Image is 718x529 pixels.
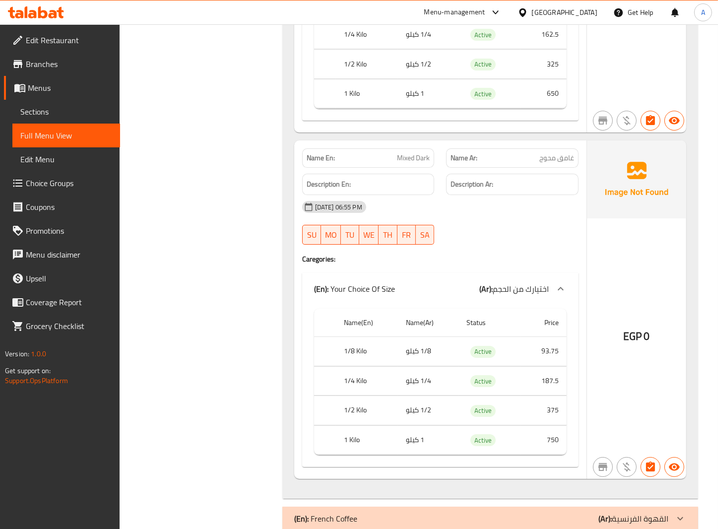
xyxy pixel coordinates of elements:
span: Menus [28,82,112,94]
th: 1/4 Kilo [336,366,398,396]
span: Edit Restaurant [26,34,112,46]
button: TU [341,225,359,245]
a: Support.OpsPlatform [5,374,68,387]
th: 1 Kilo [336,79,398,108]
a: Sections [12,100,120,124]
td: 1/2 كيلو [398,396,458,425]
span: [DATE] 06:55 PM [311,202,366,212]
th: 1 Kilo [336,425,398,455]
img: Ae5nvW7+0k+MAAAAAElFTkSuQmCC [587,140,686,218]
b: (En): [314,281,328,296]
strong: Description Ar: [451,178,493,191]
span: Active [470,346,496,357]
button: Has choices [641,111,660,131]
span: Sections [20,106,112,118]
button: Has choices [641,457,660,477]
span: Promotions [26,225,112,237]
span: FR [401,228,412,242]
span: EGP [623,327,642,346]
span: Active [470,29,496,41]
div: Active [470,346,496,358]
th: Name(Ar) [398,309,458,337]
span: Active [470,59,496,70]
td: 1/4 كيلو [398,20,458,49]
span: Active [470,405,496,416]
span: WE [363,228,375,242]
p: القهوة الفرنسية [598,513,668,525]
th: 1/4 Kilo [336,20,398,49]
span: Active [470,88,496,100]
button: WE [359,225,379,245]
span: SA [420,228,430,242]
span: Edit Menu [20,153,112,165]
span: SU [307,228,317,242]
td: 375 [521,396,567,425]
td: 325 [521,50,567,79]
a: Upsell [4,266,120,290]
b: (Ar): [598,511,612,526]
span: 0 [644,327,650,346]
td: 187.5 [521,366,567,396]
span: Get support on: [5,364,51,377]
span: Coupons [26,201,112,213]
td: 750 [521,425,567,455]
span: Choice Groups [26,177,112,189]
span: غامق محوج [539,153,574,163]
button: SU [302,225,321,245]
div: Active [470,405,496,417]
button: MO [321,225,341,245]
th: Status [458,309,521,337]
a: Coverage Report [4,290,120,314]
span: Coverage Report [26,296,112,308]
td: 1 كيلو [398,79,458,108]
div: (En): Your Choice Of Size(Ar):اختيارك من الحجم [302,273,579,305]
span: Menu disclaimer [26,249,112,261]
button: Purchased item [617,457,637,477]
div: Active [470,375,496,387]
th: Name(En) [336,309,398,337]
span: Full Menu View [20,130,112,141]
td: 650 [521,79,567,108]
span: A [701,7,705,18]
a: Grocery Checklist [4,314,120,338]
th: Price [521,309,567,337]
span: Active [470,435,496,446]
table: choices table [314,309,567,455]
button: Available [664,111,684,131]
th: 1/2 Kilo [336,50,398,79]
td: 162.5 [521,20,567,49]
a: Promotions [4,219,120,243]
a: Edit Menu [12,147,120,171]
h4: Caregories: [302,254,579,264]
td: 1/8 كيلو [398,337,458,366]
span: 1.0.0 [31,347,46,360]
div: Menu-management [424,6,485,18]
button: Not branch specific item [593,111,613,131]
p: French Coffee [294,513,357,525]
button: Not branch specific item [593,457,613,477]
a: Choice Groups [4,171,120,195]
span: Upsell [26,272,112,284]
strong: Name En: [307,153,335,163]
span: Mixed Dark [397,153,430,163]
p: Your Choice Of Size [314,283,395,295]
a: Coupons [4,195,120,219]
td: 1/2 كيلو [398,50,458,79]
span: Grocery Checklist [26,320,112,332]
th: 1/8 Kilo [336,337,398,366]
a: Edit Restaurant [4,28,120,52]
span: Active [470,376,496,387]
button: Available [664,457,684,477]
a: Branches [4,52,120,76]
span: TU [345,228,355,242]
span: Version: [5,347,29,360]
a: Menu disclaimer [4,243,120,266]
th: 1/2 Kilo [336,396,398,425]
td: 1/4 كيلو [398,366,458,396]
a: Menus [4,76,120,100]
td: 93.75 [521,337,567,366]
span: TH [383,228,393,242]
